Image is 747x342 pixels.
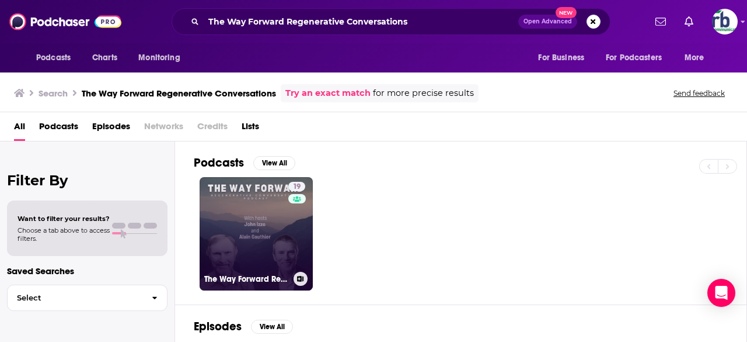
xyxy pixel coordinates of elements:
[242,117,259,141] a: Lists
[39,88,68,99] h3: Search
[251,320,293,334] button: View All
[14,117,25,141] a: All
[194,319,293,334] a: EpisodesView All
[36,50,71,66] span: Podcasts
[680,12,698,32] a: Show notifications dropdown
[530,47,599,69] button: open menu
[194,156,295,170] a: PodcastsView All
[288,182,305,191] a: 19
[7,172,167,189] h2: Filter By
[92,117,130,141] a: Episodes
[18,215,110,223] span: Want to filter your results?
[200,177,313,291] a: 19The Way Forward Regenerative Conversations
[9,11,121,33] img: Podchaser - Follow, Share and Rate Podcasts
[85,47,124,69] a: Charts
[194,319,242,334] h2: Episodes
[7,285,167,311] button: Select
[707,279,735,307] div: Open Intercom Messenger
[194,156,244,170] h2: Podcasts
[204,274,289,284] h3: The Way Forward Regenerative Conversations
[651,12,671,32] a: Show notifications dropdown
[39,117,78,141] a: Podcasts
[293,181,301,193] span: 19
[197,117,228,141] span: Credits
[518,15,577,29] button: Open AdvancedNew
[138,50,180,66] span: Monitoring
[712,9,738,34] button: Show profile menu
[82,88,276,99] h3: The Way Forward Regenerative Conversations
[144,117,183,141] span: Networks
[685,50,704,66] span: More
[253,156,295,170] button: View All
[712,9,738,34] span: Logged in as johannarb
[606,50,662,66] span: For Podcasters
[172,8,610,35] div: Search podcasts, credits, & more...
[204,12,518,31] input: Search podcasts, credits, & more...
[130,47,195,69] button: open menu
[285,87,371,100] a: Try an exact match
[373,87,474,100] span: for more precise results
[598,47,679,69] button: open menu
[92,50,117,66] span: Charts
[676,47,719,69] button: open menu
[28,47,86,69] button: open menu
[712,9,738,34] img: User Profile
[670,88,728,98] button: Send feedback
[18,226,110,243] span: Choose a tab above to access filters.
[538,50,584,66] span: For Business
[7,265,167,277] p: Saved Searches
[523,19,572,25] span: Open Advanced
[8,294,142,302] span: Select
[556,7,577,18] span: New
